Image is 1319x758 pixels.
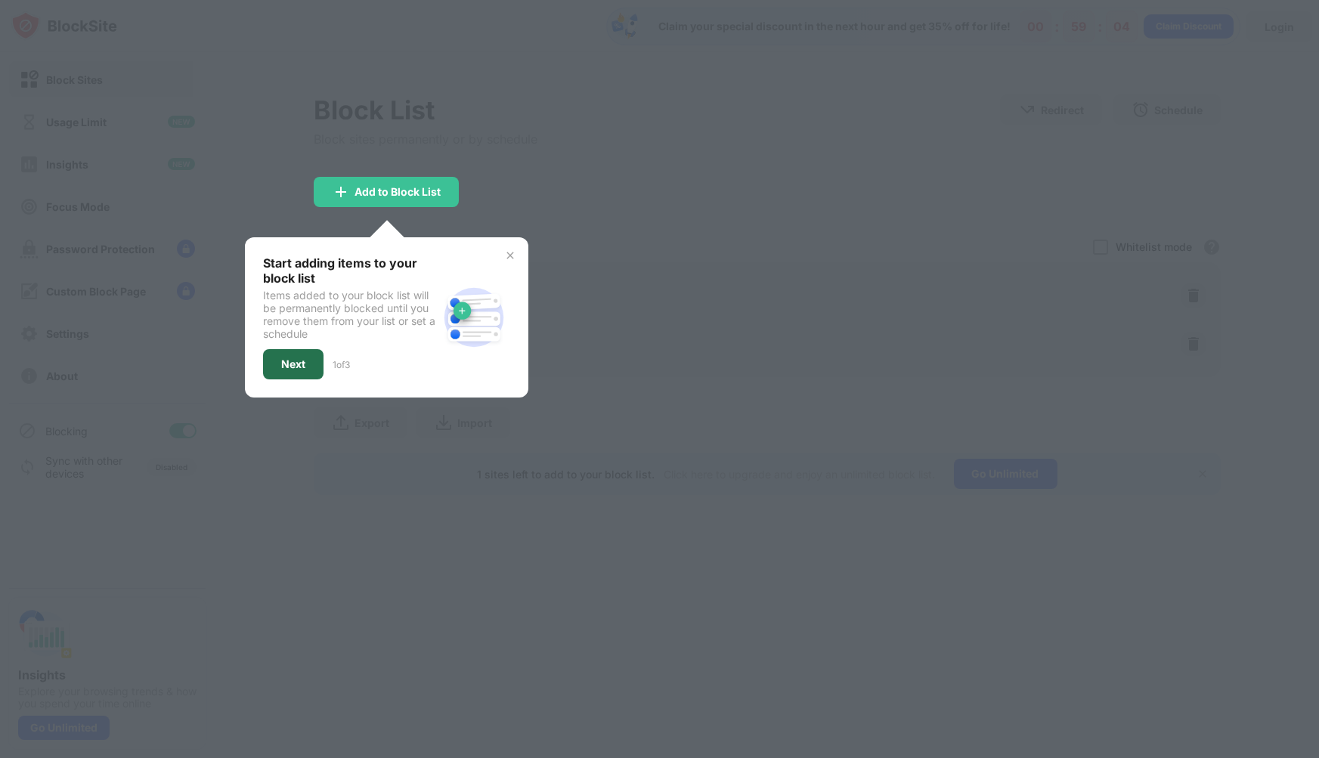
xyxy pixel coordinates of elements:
img: x-button.svg [504,249,516,261]
div: Start adding items to your block list [263,255,438,286]
div: Add to Block List [355,186,441,198]
div: 1 of 3 [333,359,350,370]
img: block-site.svg [438,281,510,354]
div: Next [281,358,305,370]
div: Items added to your block list will be permanently blocked until you remove them from your list o... [263,289,438,340]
